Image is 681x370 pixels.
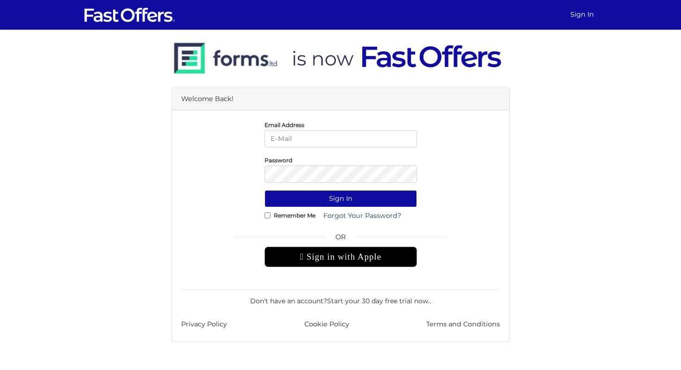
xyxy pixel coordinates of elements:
[265,130,417,147] input: E-Mail
[172,88,509,110] div: Welcome Back!
[181,319,227,330] a: Privacy Policy
[426,319,500,330] a: Terms and Conditions
[181,289,500,306] div: Don't have an account? .
[304,319,349,330] a: Cookie Policy
[317,207,407,224] a: Forgot Your Password?
[327,297,429,305] a: Start your 30 day free trial now.
[265,190,417,207] button: Sign In
[265,232,417,247] span: OR
[274,214,315,217] label: Remember Me
[265,247,417,267] div: Sign in with Apple
[265,124,304,126] label: Email Address
[265,159,292,161] label: Password
[567,6,598,24] a: Sign In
